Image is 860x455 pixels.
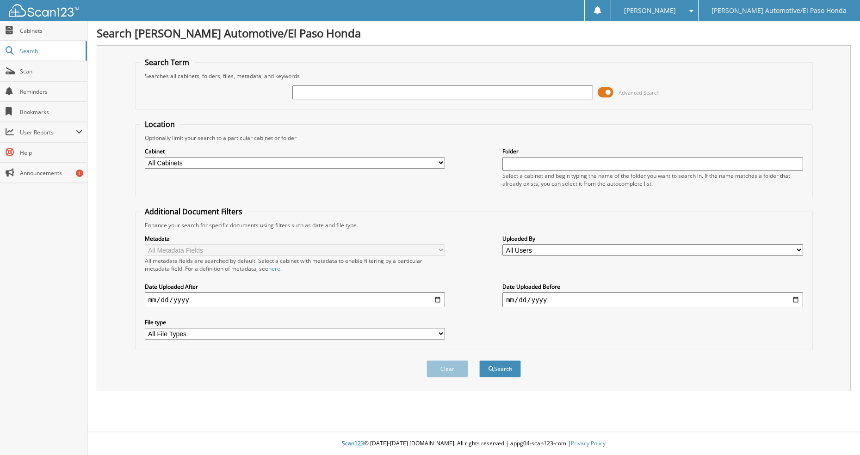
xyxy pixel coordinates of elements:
label: Date Uploaded Before [502,283,803,291]
label: Metadata [145,235,445,243]
div: 1 [76,170,83,177]
span: Cabinets [20,27,82,35]
span: Search [20,47,81,55]
input: end [502,292,803,307]
div: © [DATE]-[DATE] [DOMAIN_NAME]. All rights reserved | appg04-scan123-com | [87,432,860,455]
label: File type [145,318,445,326]
span: Scan123 [342,439,364,447]
label: Cabinet [145,147,445,155]
span: Bookmarks [20,108,82,116]
div: All metadata fields are searched by default. Select a cabinet with metadata to enable filtering b... [145,257,445,273]
legend: Location [140,119,179,129]
h1: Search [PERSON_NAME] Automotive/El Paso Honda [97,25,851,41]
span: [PERSON_NAME] Automotive/El Paso Honda [712,8,847,13]
label: Uploaded By [502,235,803,243]
span: Advanced Search [619,89,660,96]
span: Help [20,149,82,157]
button: Search [479,360,521,377]
div: Select a cabinet and begin typing the name of the folder you want to search in. If the name match... [502,172,803,188]
button: Clear [427,360,468,377]
div: Enhance your search for specific documents using filters such as date and file type. [140,221,808,229]
label: Date Uploaded After [145,283,445,291]
div: Optionally limit your search to a particular cabinet or folder [140,134,808,142]
input: start [145,292,445,307]
span: Announcements [20,169,82,177]
label: Folder [502,147,803,155]
a: Privacy Policy [571,439,606,447]
span: Scan [20,67,82,75]
span: User Reports [20,128,76,136]
span: Reminders [20,88,82,96]
div: Searches all cabinets, folders, files, metadata, and keywords [140,72,808,80]
span: [PERSON_NAME] [624,8,676,13]
legend: Additional Document Filters [140,206,247,217]
a: here [268,265,280,273]
legend: Search Term [140,57,194,67]
iframe: Chat Widget [814,411,860,455]
img: scan123-logo-white.svg [9,4,79,17]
